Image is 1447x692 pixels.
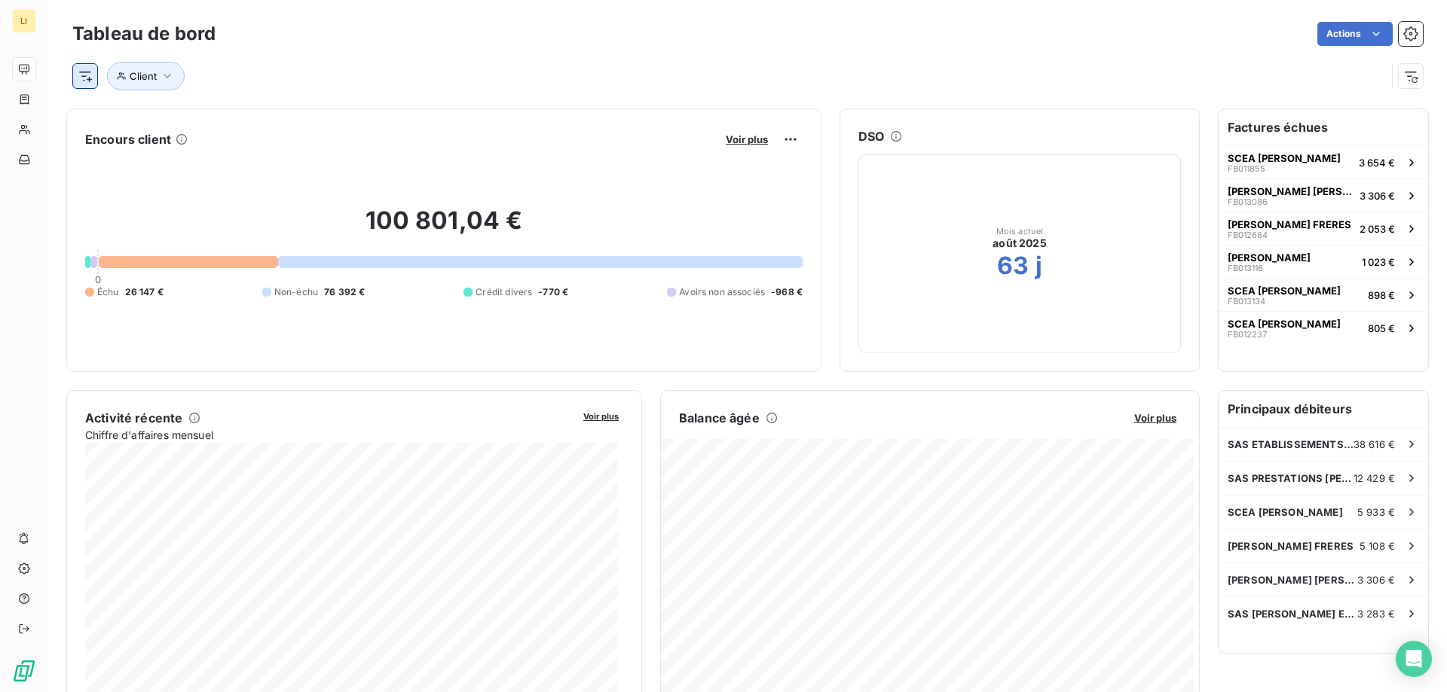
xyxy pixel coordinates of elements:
[1357,574,1395,586] span: 3 306 €
[1228,506,1343,518] span: SCEA [PERSON_NAME]
[85,206,803,251] h2: 100 801,04 €
[1228,540,1354,552] span: [PERSON_NAME] FRERES
[1228,197,1268,206] span: FB013086
[583,411,619,422] span: Voir plus
[1219,391,1428,427] h6: Principaux débiteurs
[1228,164,1265,173] span: FB011855
[1362,256,1395,268] span: 1 023 €
[1219,278,1428,311] button: SCEA [PERSON_NAME]FB013134898 €
[1134,412,1176,424] span: Voir plus
[579,409,623,422] button: Voir plus
[85,409,182,427] h6: Activité récente
[72,20,216,47] h3: Tableau de bord
[476,285,532,299] span: Crédit divers
[1357,506,1395,518] span: 5 933 €
[721,133,772,146] button: Voir plus
[1228,608,1357,620] span: SAS [PERSON_NAME] ET [PERSON_NAME]
[12,9,36,33] div: LI
[324,285,365,299] span: 76 392 €
[538,285,568,299] span: -770 €
[1219,311,1428,344] button: SCEA [PERSON_NAME]FB012237805 €
[1360,190,1395,202] span: 3 306 €
[107,62,185,90] button: Client
[95,273,101,285] span: 0
[274,285,318,299] span: Non-échu
[1219,145,1428,178] button: SCEA [PERSON_NAME]FB0118553 654 €
[679,285,765,299] span: Avoirs non associés
[1219,109,1428,145] h6: Factures échues
[1130,411,1181,425] button: Voir plus
[1228,152,1341,164] span: SCEA [PERSON_NAME]
[1357,608,1395,620] span: 3 283 €
[1228,230,1268,239] span: FB012684
[85,427,573,443] span: Chiffre d'affaires mensuel
[1228,472,1354,484] span: SAS PRESTATIONS [PERSON_NAME]
[1354,472,1395,484] span: 12 429 €
[1317,22,1393,46] button: Actions
[1228,264,1263,273] span: FB013116
[1228,185,1354,197] span: [PERSON_NAME] [PERSON_NAME]
[1228,297,1265,306] span: FB013134
[1219,245,1428,278] button: [PERSON_NAME]FB0131161 023 €
[1368,322,1395,334] span: 805 €
[125,285,164,299] span: 26 147 €
[1360,540,1395,552] span: 5 108 €
[85,130,171,148] h6: Encours client
[97,285,119,299] span: Échu
[679,409,760,427] h6: Balance âgée
[1228,285,1341,297] span: SCEA [PERSON_NAME]
[1354,438,1395,450] span: 38 616 €
[1360,223,1395,235] span: 2 053 €
[1219,178,1428,212] button: [PERSON_NAME] [PERSON_NAME]FB0130863 306 €
[771,285,803,299] span: -968 €
[1036,251,1042,281] h2: j
[996,227,1044,236] span: Mois actuel
[997,251,1029,281] h2: 63
[1228,218,1351,230] span: [PERSON_NAME] FRERES
[1228,574,1357,586] span: [PERSON_NAME] [PERSON_NAME]
[1396,641,1432,677] div: Open Intercom Messenger
[130,70,157,82] span: Client
[1228,251,1311,264] span: [PERSON_NAME]
[1228,318,1341,330] span: SCEA [PERSON_NAME]
[1219,212,1428,245] button: [PERSON_NAME] FRERESFB0126842 053 €
[12,659,36,683] img: Logo LeanPay
[1359,157,1395,169] span: 3 654 €
[993,236,1046,251] span: août 2025
[858,127,884,145] h6: DSO
[726,133,768,145] span: Voir plus
[1228,330,1267,339] span: FB012237
[1368,289,1395,301] span: 898 €
[1228,438,1354,450] span: SAS ETABLISSEMENTS OUARY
